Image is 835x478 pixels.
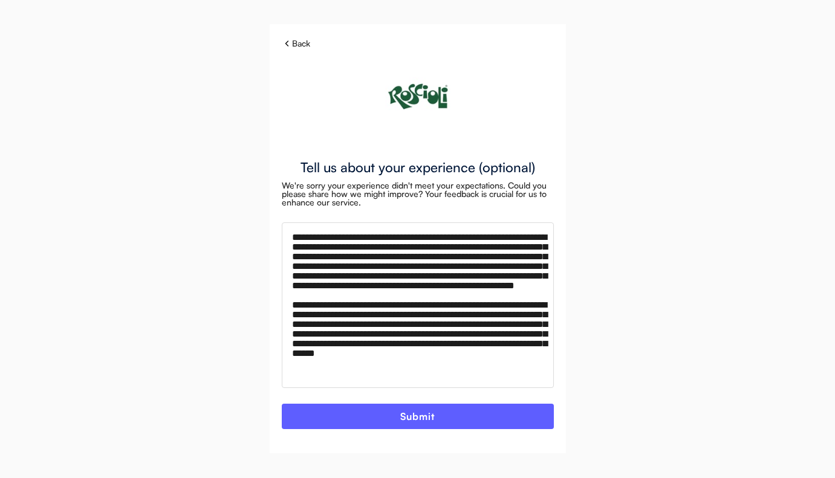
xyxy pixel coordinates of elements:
button: Submit [282,404,554,429]
div: Back [292,39,310,48]
img: Roscioli%20Green%20logo%20.png [369,48,466,145]
img: chevron-left%20%282%29.svg [282,39,292,48]
div: We're sorry your experience didn't meet your expectations. Could you please share how we might im... [282,181,554,207]
div: Tell us about your experience (optional) [301,161,535,174]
